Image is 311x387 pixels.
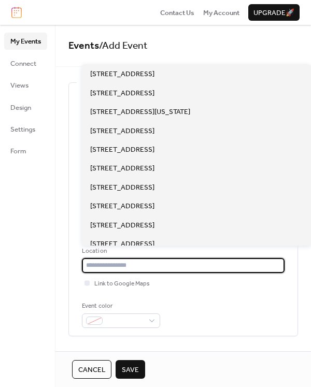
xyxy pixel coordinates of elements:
[4,142,47,159] a: Form
[90,239,154,249] span: [STREET_ADDRESS]
[90,107,190,117] span: [STREET_ADDRESS][US_STATE]
[72,360,111,379] button: Cancel
[248,4,300,21] button: Upgrade🚀
[4,99,47,116] a: Design
[78,365,105,375] span: Cancel
[82,349,126,359] span: Date and time
[10,80,29,91] span: Views
[4,55,47,71] a: Connect
[90,182,154,193] span: [STREET_ADDRESS]
[90,220,154,231] span: [STREET_ADDRESS]
[11,7,22,18] img: logo
[10,124,35,135] span: Settings
[4,121,47,137] a: Settings
[90,126,154,136] span: [STREET_ADDRESS]
[90,69,154,79] span: [STREET_ADDRESS]
[203,8,239,18] span: My Account
[4,33,47,49] a: My Events
[90,163,154,174] span: [STREET_ADDRESS]
[203,7,239,18] a: My Account
[90,88,154,98] span: [STREET_ADDRESS]
[10,146,26,156] span: Form
[160,8,194,18] span: Contact Us
[82,246,282,256] div: Location
[94,279,150,289] span: Link to Google Maps
[116,360,145,379] button: Save
[90,145,154,155] span: [STREET_ADDRESS]
[10,103,31,113] span: Design
[90,201,154,211] span: [STREET_ADDRESS]
[10,59,36,69] span: Connect
[4,77,47,93] a: Views
[68,36,99,55] a: Events
[99,36,148,55] span: / Add Event
[82,301,158,311] div: Event color
[122,365,139,375] span: Save
[253,8,294,18] span: Upgrade 🚀
[160,7,194,18] a: Contact Us
[10,36,41,47] span: My Events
